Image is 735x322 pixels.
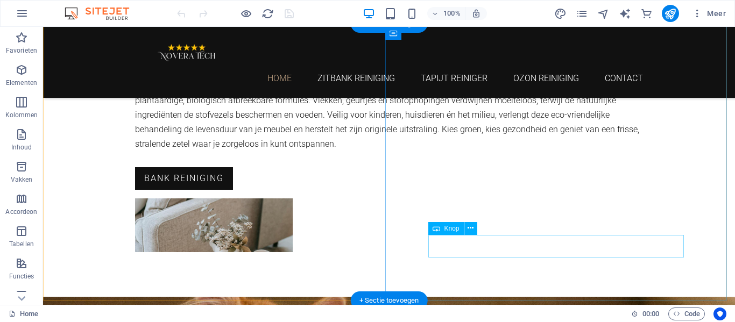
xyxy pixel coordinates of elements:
[239,7,252,20] button: Klik hier om de voorbeeldmodus te verlaten en verder te gaan met bewerken
[673,307,700,320] span: Code
[688,5,730,22] button: Meer
[631,307,660,320] h6: Sessietijd
[554,7,567,20] button: design
[619,7,632,20] button: text_generator
[11,175,33,184] p: Vakken
[664,8,676,20] i: Publiceren
[713,307,726,320] button: Usercentrics
[11,143,32,152] p: Inhoud
[471,9,481,18] i: Stel bij het wijzigen van de grootte van de weergegeven website automatisch het juist zoomniveau ...
[5,207,37,216] p: Accordeon
[9,240,34,248] p: Tabellen
[640,8,653,20] i: Commerce
[427,7,465,20] button: 100%
[597,7,610,20] button: navigator
[6,46,37,55] p: Favorieten
[662,5,679,22] button: publish
[444,225,460,232] span: Knop
[9,272,34,281] p: Functies
[554,8,567,20] i: Design (Ctrl+Alt+Y)
[443,7,461,20] h6: 100%
[650,310,652,318] span: :
[261,7,274,20] button: reload
[640,7,653,20] button: commerce
[9,307,38,320] a: Klik om selectie op te heffen, dubbelklik om Pagina's te open
[62,7,143,20] img: Editor Logo
[576,7,589,20] button: pages
[576,8,588,20] i: Pagina's (Ctrl+Alt+S)
[668,307,705,320] button: Code
[597,8,610,20] i: Navigator
[351,291,428,310] div: + Sectie toevoegen
[619,8,631,20] i: AI Writer
[5,111,38,119] p: Kolommen
[6,78,37,87] p: Elementen
[692,8,726,19] span: Meer
[642,307,659,320] span: 00 00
